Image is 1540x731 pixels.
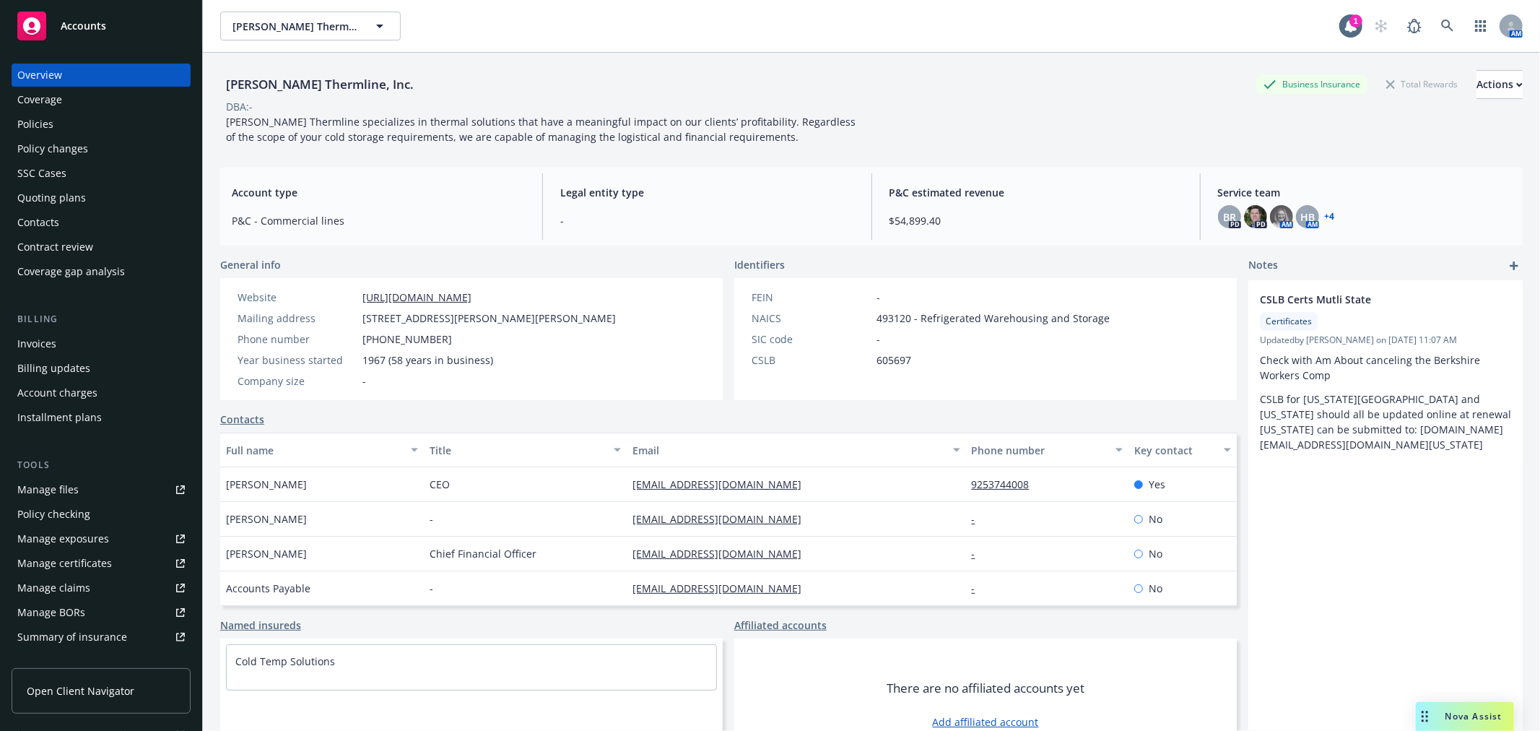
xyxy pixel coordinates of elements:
span: - [430,511,433,527]
a: Invoices [12,332,191,355]
p: Check with Am About canceling the Berkshire Workers Comp [1260,352,1511,383]
span: Certificates [1266,315,1312,328]
div: Business Insurance [1256,75,1367,93]
a: [EMAIL_ADDRESS][DOMAIN_NAME] [632,547,813,561]
span: 1967 (58 years in business) [362,352,493,368]
span: Account type [232,185,525,200]
div: [PERSON_NAME] Thermline, Inc. [220,75,419,94]
span: HB [1300,209,1315,225]
span: Accounts [61,20,106,32]
span: - [430,581,433,596]
div: NAICS [752,311,871,326]
a: [EMAIL_ADDRESS][DOMAIN_NAME] [632,477,813,491]
a: 9253744008 [972,477,1041,491]
span: - [560,213,853,228]
a: Account charges [12,381,191,405]
button: Actions [1476,70,1523,99]
div: Manage certificates [17,552,112,575]
a: Quoting plans [12,186,191,209]
a: [EMAIL_ADDRESS][DOMAIN_NAME] [632,581,813,595]
a: Manage BORs [12,601,191,624]
a: add [1505,257,1523,274]
a: Add affiliated account [933,714,1039,730]
a: Manage certificates [12,552,191,575]
span: P&C - Commercial lines [232,213,525,228]
div: Summary of insurance [17,626,127,649]
span: - [876,290,880,305]
div: Manage files [17,478,79,501]
a: Manage exposures [12,527,191,550]
div: SSC Cases [17,162,66,185]
span: Chief Financial Officer [430,546,536,561]
a: Policy changes [12,137,191,160]
div: Quoting plans [17,186,86,209]
div: Manage exposures [17,527,109,550]
a: Policy checking [12,503,191,526]
span: No [1149,581,1162,596]
button: [PERSON_NAME] Thermline, Inc. [220,12,401,40]
span: BR [1223,209,1236,225]
img: photo [1244,205,1267,228]
a: Summary of insurance [12,626,191,649]
div: Actions [1476,71,1523,98]
div: CSLB Certs Mutli StateCertificatesUpdatedby [PERSON_NAME] on [DATE] 11:07 AMCheck with Am About c... [1248,280,1523,464]
a: Named insureds [220,618,301,633]
a: Accounts [12,6,191,46]
img: photo [1270,205,1293,228]
span: Identifiers [734,257,785,272]
div: Tools [12,458,191,472]
a: Search [1433,12,1462,40]
span: - [876,332,880,347]
span: No [1149,546,1162,561]
span: [PERSON_NAME] Thermline specializes in thermal solutions that have a meaningful impact on our cli... [226,115,858,144]
div: Invoices [17,332,56,355]
div: Manage claims [17,576,90,600]
span: P&C estimated revenue [889,185,1183,200]
p: CSLB for [US_STATE][GEOGRAPHIC_DATA] and [US_STATE] should all be updated online at renewal [US_S... [1260,392,1511,452]
div: Key contact [1134,443,1215,458]
button: Nova Assist [1416,702,1514,731]
div: Coverage [17,88,62,111]
a: Contacts [220,412,264,427]
span: Service team [1218,185,1511,200]
span: Notes [1248,257,1278,274]
span: - [362,373,366,389]
span: Updated by [PERSON_NAME] on [DATE] 11:07 AM [1260,334,1511,347]
a: Coverage [12,88,191,111]
div: Drag to move [1416,702,1434,731]
a: Installment plans [12,406,191,429]
div: Total Rewards [1379,75,1465,93]
div: Overview [17,64,62,87]
a: - [972,581,987,595]
span: CSLB Certs Mutli State [1260,292,1474,307]
div: Billing [12,312,191,326]
span: [PHONE_NUMBER] [362,332,452,347]
a: Contacts [12,211,191,234]
span: Nova Assist [1445,710,1502,722]
a: Affiliated accounts [734,618,827,633]
button: Email [627,433,965,467]
span: Accounts Payable [226,581,310,596]
div: DBA: - [226,99,253,114]
div: SIC code [752,332,871,347]
span: Legal entity type [560,185,853,200]
div: Title [430,443,606,458]
span: CEO [430,477,450,492]
span: 605697 [876,352,911,368]
a: Start snowing [1367,12,1396,40]
div: Manage BORs [17,601,85,624]
span: [PERSON_NAME] [226,511,307,527]
button: Phone number [966,433,1128,467]
div: CSLB [752,352,871,368]
a: [URL][DOMAIN_NAME] [362,290,471,304]
span: [PERSON_NAME] [226,477,307,492]
div: Mailing address [238,311,357,326]
a: Coverage gap analysis [12,260,191,283]
div: Policy checking [17,503,90,526]
a: Manage claims [12,576,191,600]
div: Email [632,443,944,458]
div: Coverage gap analysis [17,260,125,283]
div: Policy AI ingestions [17,650,110,673]
div: 1 [1349,14,1362,27]
div: Phone number [972,443,1107,458]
